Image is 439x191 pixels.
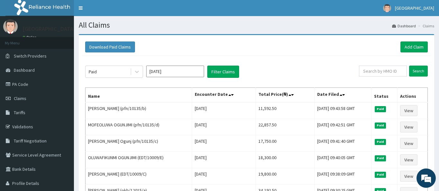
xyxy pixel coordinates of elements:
div: Minimize live chat window [105,3,121,19]
a: Add Claim [400,41,428,52]
td: [DATE] 09:41:40 GMT [315,135,372,152]
a: View [400,122,417,132]
div: Chat with us now [33,36,108,44]
span: We're online! [37,56,89,121]
span: Tariff Negotiation [14,138,47,144]
th: Actions [398,88,428,103]
td: MOFEOLUWA OGUNJIMI (pfn/10135/d) [85,119,192,135]
th: Name [85,88,192,103]
td: 11,592.50 [255,102,314,119]
p: [GEOGRAPHIC_DATA] [22,26,76,32]
a: View [400,138,417,149]
th: Total Price(₦) [255,88,314,103]
button: Filter Claims [207,66,239,78]
td: OLUWAFIKUNMI OGUNJIMI (EDT/10009/E) [85,152,192,168]
span: [GEOGRAPHIC_DATA] [395,5,434,11]
span: Paid [375,172,386,177]
span: Claims [14,95,26,101]
li: Claims [417,23,434,29]
td: [DATE] [192,152,256,168]
td: [PERSON_NAME] (EDT/10009/C) [85,168,192,185]
div: Paid [89,68,97,75]
td: [DATE] [192,135,256,152]
img: User Image [3,19,18,34]
td: [DATE] 09:40:05 GMT [315,152,372,168]
th: Status [371,88,398,103]
span: Switch Providers [14,53,47,59]
input: Select Month and Year [146,66,204,77]
input: Search [409,66,428,77]
td: 17,750.00 [255,135,314,152]
th: Encounter Date [192,88,256,103]
td: 18,300.00 [255,152,314,168]
td: [DATE] [192,168,256,185]
span: Paid [375,139,386,145]
td: [PERSON_NAME] Ogunj (pfn/10135/c) [85,135,192,152]
td: [DATE] 09:42:51 GMT [315,119,372,135]
h1: All Claims [79,21,434,29]
span: Paid [375,123,386,128]
a: View [400,154,417,165]
img: d_794563401_company_1708531726252_794563401 [12,32,26,48]
td: [DATE] [192,119,256,135]
a: View [400,171,417,182]
th: Date Filed [315,88,372,103]
span: Tariffs [14,110,25,115]
a: Dashboard [392,23,416,29]
td: [PERSON_NAME] (pfn/10135/b) [85,102,192,119]
span: Dashboard [14,67,35,73]
img: User Image [383,4,391,12]
td: [DATE] 09:38:09 GMT [315,168,372,185]
button: Download Paid Claims [85,41,135,52]
td: 19,800.00 [255,168,314,185]
span: Paid [375,155,386,161]
a: View [400,105,417,116]
td: 22,857.50 [255,119,314,135]
textarea: Type your message and hit 'Enter' [3,125,122,147]
input: Search by HMO ID [359,66,407,77]
td: [DATE] [192,102,256,119]
td: [DATE] 09:43:58 GMT [315,102,372,119]
a: Online [22,35,38,40]
span: Paid [375,106,386,112]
